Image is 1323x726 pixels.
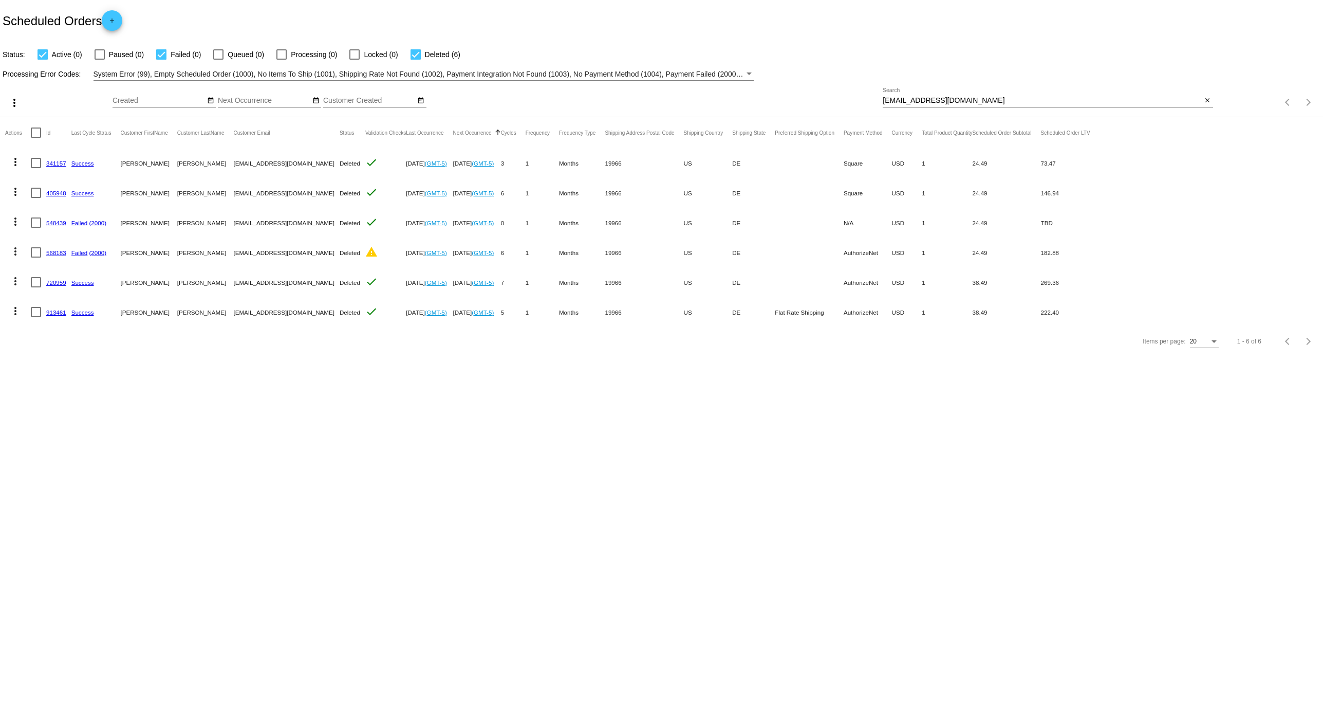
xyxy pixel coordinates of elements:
[922,178,972,208] mat-cell: 1
[684,267,733,297] mat-cell: US
[9,305,22,317] mat-icon: more_vert
[684,238,733,267] mat-cell: US
[922,267,972,297] mat-cell: 1
[501,130,516,136] button: Change sorting for Cycles
[472,249,494,256] a: (GMT-5)
[732,267,775,297] mat-cell: DE
[1237,338,1261,345] div: 1 - 6 of 6
[233,130,270,136] button: Change sorting for CustomerEmail
[365,276,378,288] mat-icon: check
[453,297,501,327] mat-cell: [DATE]
[365,246,378,258] mat-icon: warning
[526,208,559,238] mat-cell: 1
[973,130,1032,136] button: Change sorting for Subtotal
[417,97,424,105] mat-icon: date_range
[171,48,201,61] span: Failed (0)
[406,267,453,297] mat-cell: [DATE]
[233,297,340,327] mat-cell: [EMAIL_ADDRESS][DOMAIN_NAME]
[501,267,526,297] mat-cell: 7
[922,148,972,178] mat-cell: 1
[291,48,337,61] span: Processing (0)
[501,178,526,208] mat-cell: 6
[233,238,340,267] mat-cell: [EMAIL_ADDRESS][DOMAIN_NAME]
[1041,148,1100,178] mat-cell: 73.47
[121,238,177,267] mat-cell: [PERSON_NAME]
[472,220,494,226] a: (GMT-5)
[844,130,883,136] button: Change sorting for PaymentMethod.Type
[177,267,234,297] mat-cell: [PERSON_NAME]
[605,130,674,136] button: Change sorting for ShippingPostcode
[526,148,559,178] mat-cell: 1
[684,178,733,208] mat-cell: US
[365,156,378,169] mat-icon: check
[973,178,1041,208] mat-cell: 24.49
[605,208,683,238] mat-cell: 19966
[1298,331,1319,352] button: Next page
[892,130,913,136] button: Change sorting for CurrencyIso
[732,238,775,267] mat-cell: DE
[732,297,775,327] mat-cell: DE
[89,249,107,256] a: (2000)
[732,208,775,238] mat-cell: DE
[684,148,733,178] mat-cell: US
[71,190,94,196] a: Success
[425,160,447,167] a: (GMT-5)
[323,97,416,105] input: Customer Created
[559,208,605,238] mat-cell: Months
[340,220,360,226] span: Deleted
[1143,338,1185,345] div: Items per page:
[8,97,21,109] mat-icon: more_vert
[46,220,66,226] a: 548439
[46,279,66,286] a: 720959
[5,117,31,148] mat-header-cell: Actions
[472,160,494,167] a: (GMT-5)
[71,279,94,286] a: Success
[526,238,559,267] mat-cell: 1
[605,238,683,267] mat-cell: 19966
[113,97,205,105] input: Created
[177,178,234,208] mat-cell: [PERSON_NAME]
[52,48,82,61] span: Active (0)
[501,148,526,178] mat-cell: 3
[71,160,94,167] a: Success
[844,267,892,297] mat-cell: AuthorizeNet
[406,130,443,136] button: Change sorting for LastOccurrenceUtc
[340,160,360,167] span: Deleted
[425,279,447,286] a: (GMT-5)
[425,190,447,196] a: (GMT-5)
[1041,238,1100,267] mat-cell: 182.88
[425,220,447,226] a: (GMT-5)
[732,178,775,208] mat-cell: DE
[46,160,66,167] a: 341157
[684,208,733,238] mat-cell: US
[121,178,177,208] mat-cell: [PERSON_NAME]
[472,279,494,286] a: (GMT-5)
[218,97,310,105] input: Next Occurrence
[922,208,972,238] mat-cell: 1
[501,297,526,327] mat-cell: 5
[207,97,214,105] mat-icon: date_range
[844,178,892,208] mat-cell: Square
[177,130,225,136] button: Change sorting for CustomerLastName
[46,190,66,196] a: 405948
[3,70,81,78] span: Processing Error Codes:
[1202,96,1213,106] button: Clear
[3,10,122,31] h2: Scheduled Orders
[453,148,501,178] mat-cell: [DATE]
[892,208,922,238] mat-cell: USD
[406,178,453,208] mat-cell: [DATE]
[121,208,177,238] mat-cell: [PERSON_NAME]
[844,148,892,178] mat-cell: Square
[1204,97,1211,105] mat-icon: close
[177,148,234,178] mat-cell: [PERSON_NAME]
[3,50,25,59] span: Status:
[365,186,378,198] mat-icon: check
[605,178,683,208] mat-cell: 19966
[9,275,22,287] mat-icon: more_vert
[453,130,492,136] button: Change sorting for NextOccurrenceUtc
[406,297,453,327] mat-cell: [DATE]
[1278,331,1298,352] button: Previous page
[1278,92,1298,113] button: Previous page
[1190,338,1197,345] span: 20
[684,130,723,136] button: Change sorting for ShippingCountry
